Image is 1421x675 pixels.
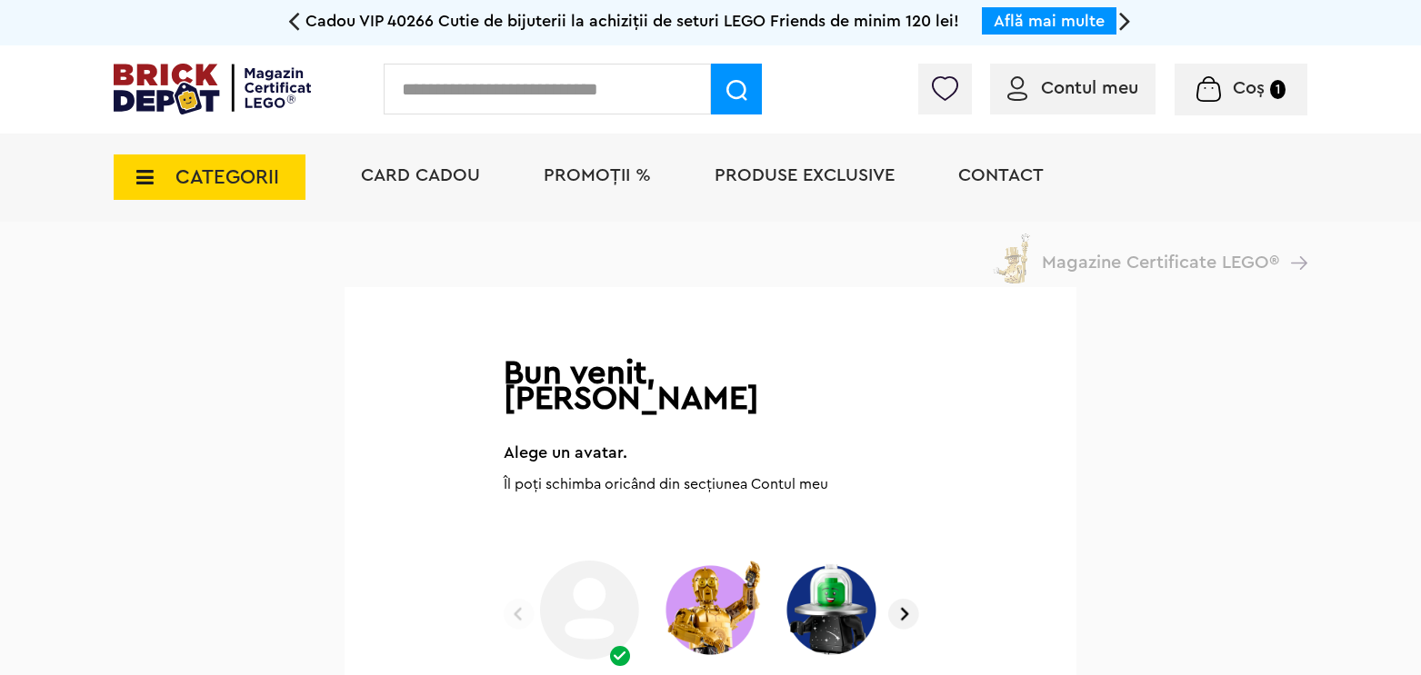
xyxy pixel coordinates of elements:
[175,167,279,187] span: CATEGORII
[1270,80,1286,99] small: 1
[504,361,918,412] h2: Bun venit, [PERSON_NAME]
[504,474,918,494] p: Îl poți schimba oricând din secțiunea Contul meu
[544,166,651,184] a: PROMOȚII %
[715,166,895,184] a: Produse exclusive
[305,13,959,29] span: Cadou VIP 40266 Cutie de bijuterii la achiziții de seturi LEGO Friends de minim 120 lei!
[1041,79,1138,97] span: Contul meu
[361,166,480,184] a: Card Cadou
[504,440,918,465] p: Alege un avatar.
[1233,79,1265,97] span: Coș
[958,166,1044,184] a: Contact
[1007,79,1138,97] a: Contul meu
[994,13,1105,29] a: Află mai multe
